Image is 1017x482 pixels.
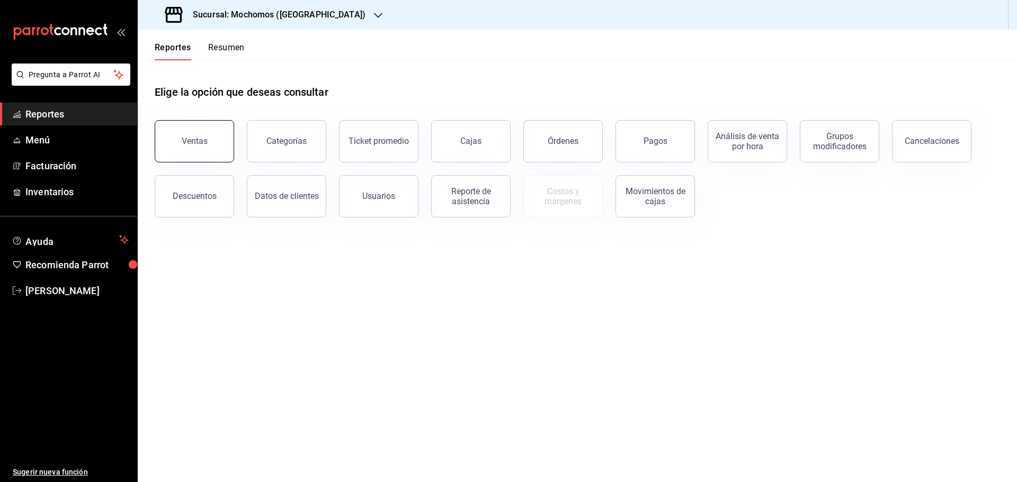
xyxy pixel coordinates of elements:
[800,120,879,162] button: Grupos modificadores
[431,120,511,162] button: Cajas
[155,42,191,60] button: Reportes
[173,191,217,201] div: Descuentos
[530,186,596,206] div: Costos y márgenes
[438,186,504,206] div: Reporte de asistencia
[266,136,307,146] div: Categorías
[182,136,208,146] div: Ventas
[155,120,234,162] button: Ventas
[247,175,326,217] button: Datos de clientes
[117,28,125,36] button: open_drawer_menu
[615,175,695,217] button: Movimientos de cajas
[644,136,667,146] div: Pagos
[25,233,115,246] span: Ayuda
[339,175,418,217] button: Usuarios
[460,136,481,146] div: Cajas
[523,120,603,162] button: Órdenes
[155,84,328,100] h1: Elige la opción que deseas consultar
[12,63,130,86] button: Pregunta a Parrot AI
[25,107,129,121] span: Reportes
[184,8,365,21] h3: Sucursal: Mochomos ([GEOGRAPHIC_DATA])
[807,131,872,151] div: Grupos modificadores
[13,467,129,478] span: Sugerir nueva función
[708,120,787,162] button: Análisis de venta por hora
[548,136,578,146] div: Órdenes
[25,258,129,272] span: Recomienda Parrot
[615,120,695,162] button: Pagos
[523,175,603,217] button: Contrata inventarios para ver este reporte
[155,175,234,217] button: Descuentos
[25,185,129,199] span: Inventarios
[7,77,130,88] a: Pregunta a Parrot AI
[715,131,780,151] div: Análisis de venta por hora
[255,191,319,201] div: Datos de clientes
[247,120,326,162] button: Categorías
[208,42,245,60] button: Resumen
[431,175,511,217] button: Reporte de asistencia
[155,42,245,60] div: navigation tabs
[362,191,395,201] div: Usuarios
[622,186,688,206] div: Movimientos de cajas
[25,133,129,147] span: Menú
[892,120,971,162] button: Cancelaciones
[25,159,129,173] span: Facturación
[29,69,114,80] span: Pregunta a Parrot AI
[905,136,959,146] div: Cancelaciones
[25,284,129,298] span: [PERSON_NAME]
[349,136,409,146] div: Ticket promedio
[339,120,418,162] button: Ticket promedio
